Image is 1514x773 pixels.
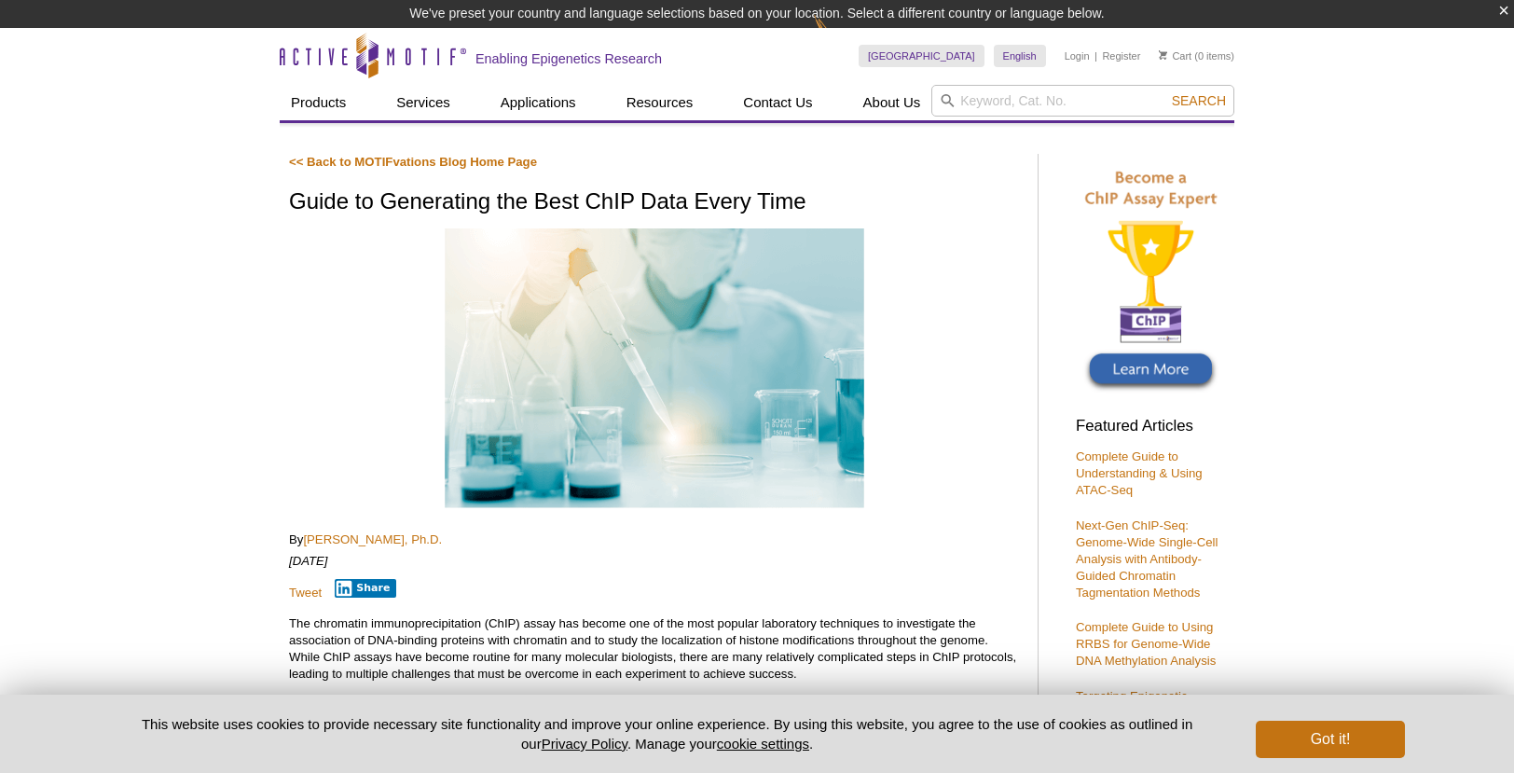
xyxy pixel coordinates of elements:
a: Contact Us [732,85,823,120]
a: Cart [1159,49,1191,62]
a: Resources [615,85,705,120]
a: Privacy Policy [542,736,627,752]
img: Become a ChIP Assay Expert [1076,161,1225,395]
h3: Featured Articles [1076,419,1225,435]
a: Next-Gen ChIP-Seq: Genome-Wide Single-Cell Analysis with Antibody-Guided Chromatin Tagmentation M... [1076,518,1218,600]
button: Search [1166,92,1232,109]
a: Targeting Epigenetic Enzymes for Drug Discovery & Development [1076,689,1218,737]
button: Got it! [1256,721,1405,758]
h2: Enabling Epigenetics Research [475,50,662,67]
span: Search [1172,93,1226,108]
h1: Guide to Generating the Best ChIP Data Every Time [289,189,1019,216]
a: About Us [852,85,932,120]
li: (0 items) [1159,45,1234,67]
img: Change Here [814,14,863,58]
em: [DATE] [289,554,328,568]
a: Services [385,85,461,120]
img: Best ChIP results [445,228,864,508]
a: Complete Guide to Using RRBS for Genome-Wide DNA Methylation Analysis [1076,620,1216,668]
a: English [994,45,1046,67]
a: [GEOGRAPHIC_DATA] [859,45,984,67]
a: Applications [489,85,587,120]
input: Keyword, Cat. No. [931,85,1234,117]
p: By [289,531,1019,548]
a: Tweet [289,586,322,600]
p: This website uses cookies to provide necessary site functionality and improve your online experie... [109,714,1225,753]
a: << Back to MOTIFvations Blog Home Page [289,155,537,169]
a: [PERSON_NAME], Ph.D. [303,532,442,546]
a: Products [280,85,357,120]
p: The chromatin immunoprecipitation (ChIP) assay has become one of the most popular laboratory tech... [289,615,1019,683]
button: Share [335,579,397,598]
a: Login [1065,49,1090,62]
li: | [1094,45,1097,67]
a: Register [1102,49,1140,62]
a: Complete Guide to Understanding & Using ATAC-Seq [1076,449,1203,497]
button: cookie settings [717,736,809,752]
img: Your Cart [1159,50,1167,60]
